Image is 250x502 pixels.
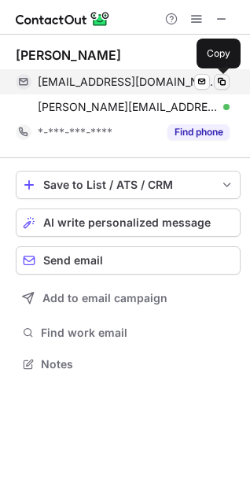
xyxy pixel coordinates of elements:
div: [PERSON_NAME] [16,47,121,63]
button: Notes [16,353,241,375]
button: Find work email [16,322,241,344]
span: Notes [41,357,234,371]
button: Send email [16,246,241,275]
img: ContactOut v5.3.10 [16,9,110,28]
span: Find work email [41,326,234,340]
div: Save to List / ATS / CRM [43,179,213,191]
span: [EMAIL_ADDRESS][DOMAIN_NAME] [38,75,218,89]
button: save-profile-one-click [16,171,241,199]
span: Send email [43,254,103,267]
span: AI write personalized message [43,216,211,229]
button: Add to email campaign [16,284,241,312]
button: Reveal Button [167,124,230,140]
span: [PERSON_NAME][EMAIL_ADDRESS][PERSON_NAME][DOMAIN_NAME] [38,100,218,114]
button: AI write personalized message [16,209,241,237]
span: Add to email campaign [42,292,167,305]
